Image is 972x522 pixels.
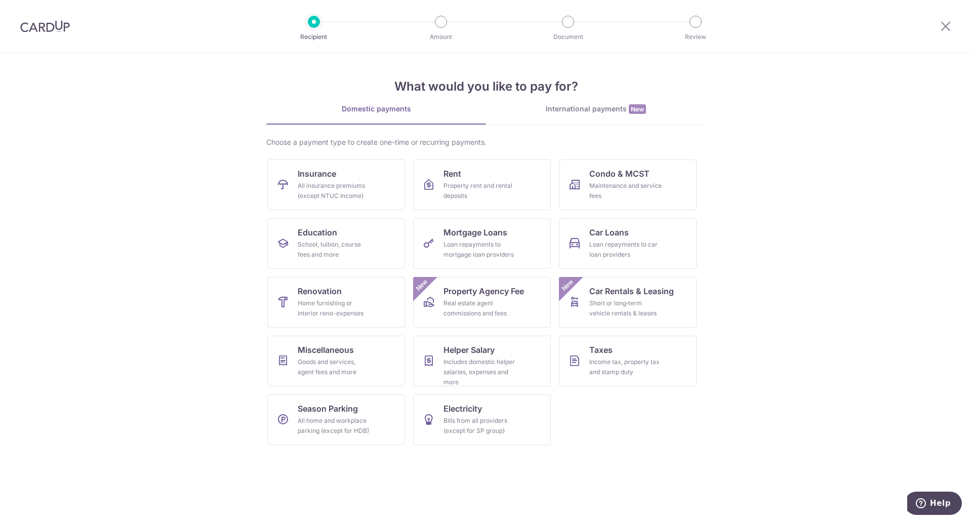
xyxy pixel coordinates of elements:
[443,226,507,238] span: Mortgage Loans
[443,344,495,356] span: Helper Salary
[266,77,706,96] h4: What would you like to pay for?
[298,344,354,356] span: Miscellaneous
[413,218,551,269] a: Mortgage LoansLoan repayments to mortgage loan providers
[267,218,405,269] a: EducationSchool, tuition, course fees and more
[907,492,962,517] iframe: Opens a widget where you can find more information
[267,394,405,445] a: Season ParkingAll home and workplace parking (except for HDB)
[413,336,551,386] a: Helper SalaryIncludes domestic helper salaries, expenses and more
[443,416,516,436] div: Bills from all providers (except for SP group)
[443,285,524,297] span: Property Agency Fee
[267,336,405,386] a: MiscellaneousGoods and services, agent fees and more
[298,168,336,180] span: Insurance
[298,181,371,201] div: All insurance premiums (except NTUC Income)
[559,336,697,386] a: TaxesIncome tax, property tax and stamp duty
[658,32,733,42] p: Review
[443,168,461,180] span: Rent
[589,285,674,297] span: Car Rentals & Leasing
[531,32,605,42] p: Document
[413,394,551,445] a: ElectricityBills from all providers (except for SP group)
[413,277,551,328] a: Property Agency FeeReal estate agent commissions and feesNew
[559,218,697,269] a: Car LoansLoan repayments to car loan providers
[443,403,482,415] span: Electricity
[20,20,70,32] img: CardUp
[559,277,697,328] a: Car Rentals & LeasingShort or long‑term vehicle rentals & leasesNew
[589,239,662,260] div: Loan repayments to car loan providers
[266,104,486,114] div: Domestic payments
[298,403,358,415] span: Season Parking
[443,239,516,260] div: Loan repayments to mortgage loan providers
[589,357,662,377] div: Income tax, property tax and stamp duty
[413,159,551,210] a: RentProperty rent and rental deposits
[589,344,613,356] span: Taxes
[298,285,342,297] span: Renovation
[589,181,662,201] div: Maintenance and service fees
[589,226,629,238] span: Car Loans
[298,298,371,318] div: Home furnishing or interior reno-expenses
[298,226,337,238] span: Education
[276,32,351,42] p: Recipient
[443,298,516,318] div: Real estate agent commissions and fees
[267,159,405,210] a: InsuranceAll insurance premiums (except NTUC Income)
[589,298,662,318] div: Short or long‑term vehicle rentals & leases
[443,357,516,387] div: Includes domestic helper salaries, expenses and more
[267,277,405,328] a: RenovationHome furnishing or interior reno-expenses
[298,416,371,436] div: All home and workplace parking (except for HDB)
[559,159,697,210] a: Condo & MCSTMaintenance and service fees
[414,277,430,294] span: New
[266,137,706,147] div: Choose a payment type to create one-time or recurring payments.
[559,277,576,294] span: New
[589,168,650,180] span: Condo & MCST
[443,181,516,201] div: Property rent and rental deposits
[298,357,371,377] div: Goods and services, agent fees and more
[629,104,646,114] span: New
[298,239,371,260] div: School, tuition, course fees and more
[486,104,706,114] div: International payments
[403,32,478,42] p: Amount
